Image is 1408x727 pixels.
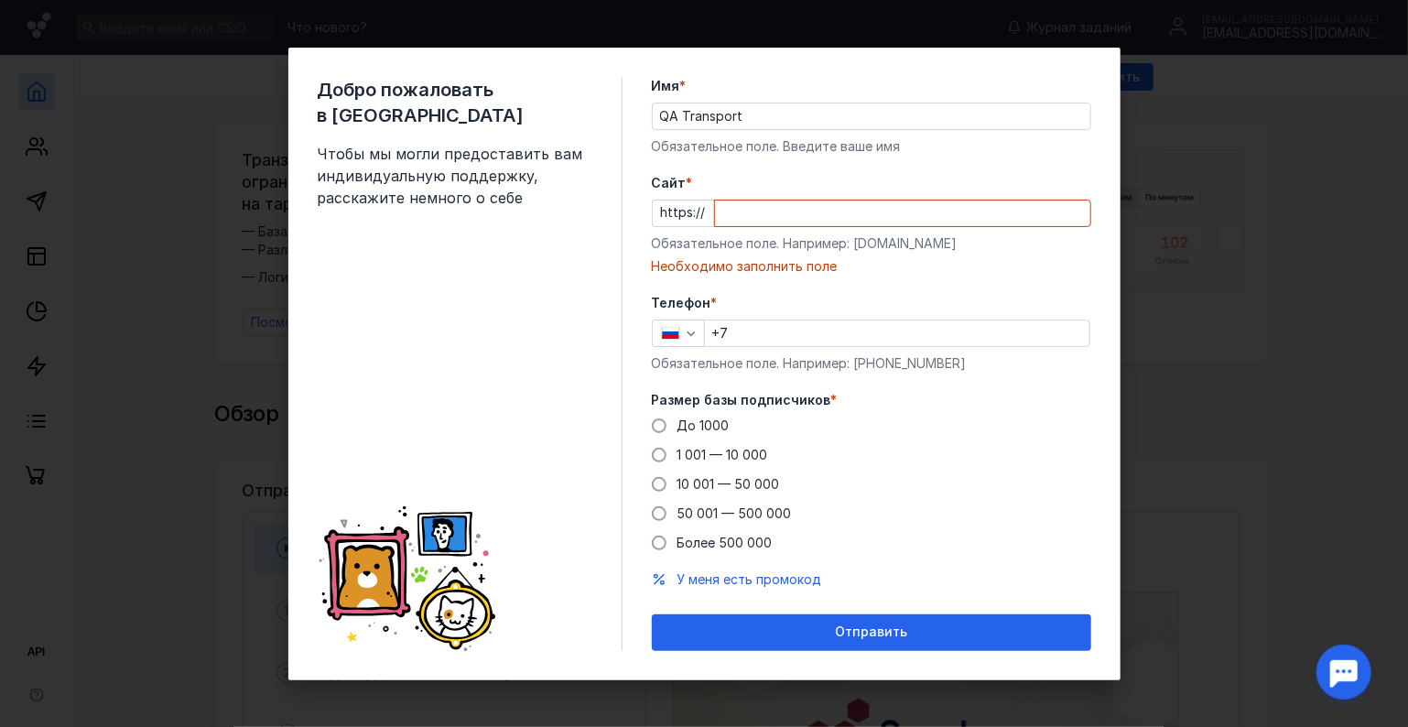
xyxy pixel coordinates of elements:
[318,143,592,209] span: Чтобы мы могли предоставить вам индивидуальную поддержку, расскажите немного о себе
[652,257,1091,276] div: Необходимо заполнить поле
[677,505,792,521] span: 50 001 — 500 000
[652,391,831,409] span: Размер базы подписчиков
[677,535,773,550] span: Более 500 000
[652,137,1091,156] div: Обязательное поле. Введите ваше имя
[677,418,730,433] span: До 1000
[677,570,822,589] button: У меня есть промокод
[318,77,592,128] span: Добро пожаловать в [GEOGRAPHIC_DATA]
[677,476,780,492] span: 10 001 — 50 000
[677,447,768,462] span: 1 001 — 10 000
[652,77,680,95] span: Имя
[677,571,822,587] span: У меня есть промокод
[652,614,1091,651] button: Отправить
[835,624,907,640] span: Отправить
[652,234,1091,253] div: Обязательное поле. Например: [DOMAIN_NAME]
[652,354,1091,373] div: Обязательное поле. Например: [PHONE_NUMBER]
[652,294,711,312] span: Телефон
[652,174,687,192] span: Cайт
